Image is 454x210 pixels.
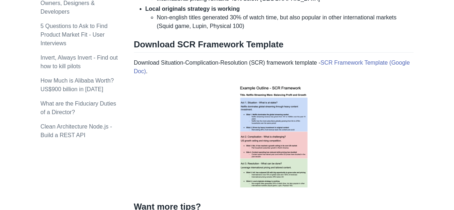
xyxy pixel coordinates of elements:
[134,39,414,53] h2: Download SCR Framework Template
[228,81,319,193] img: example scr template
[157,13,414,31] li: Non-english titles generated 30% of watch time, but also popular in other international markets (...
[41,123,112,138] a: Clean Architecture Node.js - Build a REST API
[41,23,108,46] a: 5 Questions to Ask to Find Product Market Fit - User Interviews
[134,60,410,74] a: SCR Framework Template (Google Doc)
[134,59,414,76] p: Download Situation-Complication-Resolution (SCR) framework template - .
[41,78,114,92] a: How Much is Alibaba Worth? US$900 billion in [DATE]
[41,55,118,69] a: Invert, Always Invert - Find out how to kill pilots
[145,6,240,12] strong: Local originals strategy is working
[41,101,116,115] a: What are the Fiduciary Duties of a Director?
